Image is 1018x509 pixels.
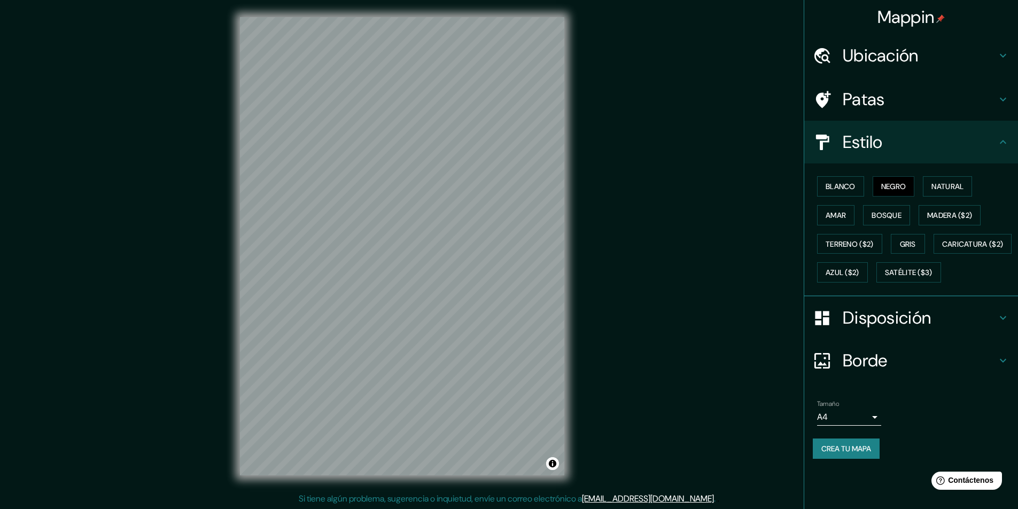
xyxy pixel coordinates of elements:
[881,182,906,191] font: Negro
[885,268,932,278] font: Satélite ($3)
[826,182,856,191] font: Blanco
[817,262,868,283] button: Azul ($2)
[826,210,846,220] font: Amar
[843,88,885,111] font: Patas
[923,176,972,197] button: Natural
[299,493,582,504] font: Si tiene algún problema, sugerencia o inquietud, envíe un correo electrónico a
[717,492,719,504] font: .
[817,400,839,408] font: Tamaño
[843,349,888,372] font: Borde
[546,457,559,470] button: Activar o desactivar atribución
[826,239,874,249] font: Terreno ($2)
[804,34,1018,77] div: Ubicación
[821,444,871,453] font: Crea tu mapa
[877,6,935,28] font: Mappin
[919,205,981,225] button: Madera ($2)
[240,17,564,475] canvas: Mapa
[934,234,1012,254] button: Caricatura ($2)
[817,176,864,197] button: Blanco
[872,210,902,220] font: Bosque
[826,268,859,278] font: Azul ($2)
[843,44,919,67] font: Ubicación
[891,234,925,254] button: Gris
[813,438,880,459] button: Crea tu mapa
[817,411,828,422] font: A4
[817,234,882,254] button: Terreno ($2)
[804,296,1018,339] div: Disposición
[716,492,717,504] font: .
[931,182,963,191] font: Natural
[927,210,972,220] font: Madera ($2)
[843,307,931,329] font: Disposición
[804,78,1018,121] div: Patas
[873,176,915,197] button: Negro
[876,262,941,283] button: Satélite ($3)
[942,239,1004,249] font: Caricatura ($2)
[817,205,854,225] button: Amar
[582,493,714,504] a: [EMAIL_ADDRESS][DOMAIN_NAME]
[900,239,916,249] font: Gris
[936,14,945,23] img: pin-icon.png
[923,467,1006,497] iframe: Lanzador de widgets de ayuda
[863,205,910,225] button: Bosque
[804,339,1018,382] div: Borde
[804,121,1018,163] div: Estilo
[714,493,716,504] font: .
[843,131,883,153] font: Estilo
[817,409,881,426] div: A4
